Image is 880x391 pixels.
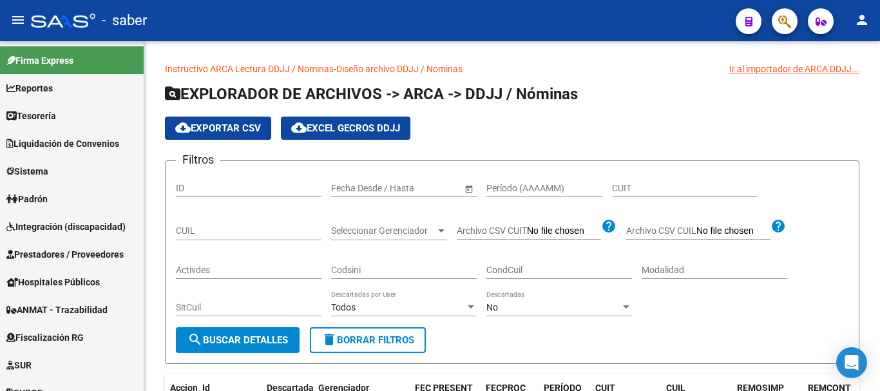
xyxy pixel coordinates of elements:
button: EXCEL GECROS DDJJ [281,117,410,140]
span: Exportar CSV [175,122,261,134]
span: Integración (discapacidad) [6,220,126,234]
span: EXCEL GECROS DDJJ [291,122,400,134]
span: No [486,302,498,312]
span: Archivo CSV CUIL [626,225,696,236]
mat-icon: person [854,12,870,28]
input: Archivo CSV CUIL [696,225,770,237]
span: Liquidación de Convenios [6,137,119,151]
mat-icon: cloud_download [291,120,307,135]
input: Archivo CSV CUIT [527,225,601,237]
span: Tesorería [6,109,56,123]
button: Buscar Detalles [176,327,300,353]
button: Exportar CSV [165,117,271,140]
span: Seleccionar Gerenciador [331,225,435,236]
button: Open calendar [462,182,475,195]
span: - saber [102,6,147,35]
a: Diseño archivo DDJJ / Nominas [336,64,463,74]
input: Start date [331,183,371,194]
span: Prestadores / Proveedores [6,247,124,262]
span: Fiscalización RG [6,330,84,345]
span: Padrón [6,192,48,206]
span: SUR [6,358,32,372]
mat-icon: help [770,218,786,234]
button: Borrar Filtros [310,327,426,353]
span: Todos [331,302,356,312]
span: Sistema [6,164,48,178]
p: - [165,62,859,76]
a: Instructivo ARCA Lectura DDJJ / Nominas [165,64,334,74]
span: Reportes [6,81,53,95]
span: Firma Express [6,53,73,68]
span: Borrar Filtros [321,334,414,346]
span: Buscar Detalles [187,334,288,346]
h3: Filtros [176,151,220,169]
div: Open Intercom Messenger [836,347,867,378]
span: EXPLORADOR DE ARCHIVOS -> ARCA -> DDJJ / Nóminas [165,85,578,103]
mat-icon: help [601,218,617,234]
span: ANMAT - Trazabilidad [6,303,108,317]
mat-icon: search [187,332,203,347]
span: Hospitales Públicos [6,275,100,289]
mat-icon: delete [321,332,337,347]
mat-icon: cloud_download [175,120,191,135]
mat-icon: menu [10,12,26,28]
div: Ir al importador de ARCA DDJJ... [729,62,859,76]
span: Archivo CSV CUIT [457,225,527,236]
input: End date [382,183,445,194]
